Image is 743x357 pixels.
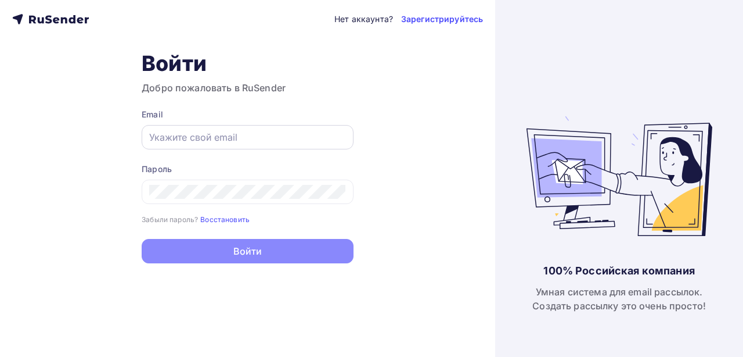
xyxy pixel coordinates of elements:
input: Укажите свой email [149,130,346,144]
div: Нет аккаунта? [334,13,393,25]
div: Email [142,109,354,120]
h3: Добро пожаловать в RuSender [142,81,354,95]
div: 100% Российская компания [543,264,694,278]
small: Забыли пароль? [142,215,198,224]
small: Восстановить [200,215,250,224]
a: Зарегистрируйтесь [401,13,483,25]
h1: Войти [142,51,354,76]
div: Пароль [142,163,354,175]
div: Умная система для email рассылок. Создать рассылку это очень просто! [532,285,706,313]
a: Восстановить [200,214,250,224]
button: Войти [142,239,354,263]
